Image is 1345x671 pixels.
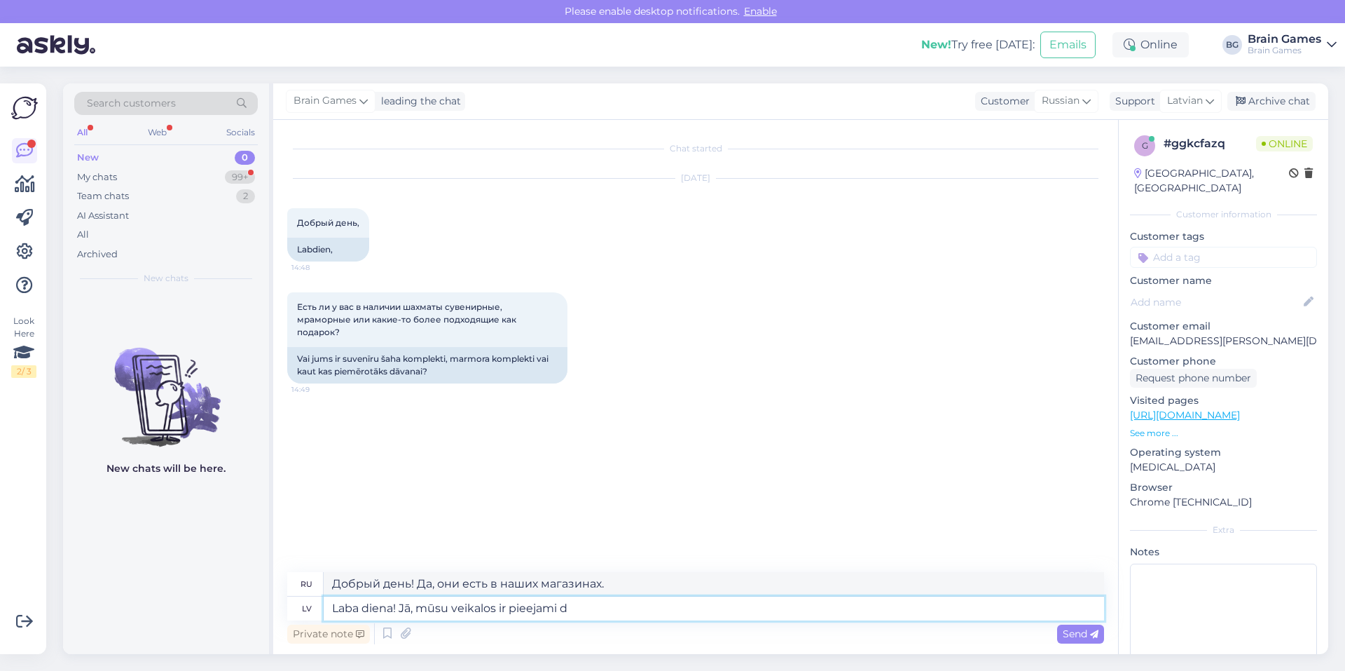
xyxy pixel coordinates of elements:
[297,301,518,337] span: Есть ли у вас в наличии шахматы сувенирные, мраморные или какие-то более подходящие как подарок?
[1131,294,1301,310] input: Add name
[297,217,359,228] span: Добрый день,
[1130,247,1317,268] input: Add a tag
[1130,445,1317,460] p: Operating system
[1130,393,1317,408] p: Visited pages
[1110,94,1155,109] div: Support
[1130,545,1317,560] p: Notes
[74,123,90,142] div: All
[1130,319,1317,334] p: Customer email
[287,142,1104,155] div: Chat started
[1248,45,1321,56] div: Brain Games
[225,170,255,184] div: 99+
[106,461,226,476] p: New chats will be here.
[1134,166,1289,196] div: [GEOGRAPHIC_DATA], [GEOGRAPHIC_DATA]
[1130,427,1317,440] p: See more ...
[287,625,370,644] div: Private note
[1130,480,1317,495] p: Browser
[1256,136,1313,151] span: Online
[1164,135,1256,152] div: # ggkcfazq
[1112,32,1189,57] div: Online
[1167,93,1203,109] span: Latvian
[287,172,1104,184] div: [DATE]
[236,189,255,203] div: 2
[301,572,312,596] div: ru
[921,38,951,51] b: New!
[1130,229,1317,244] p: Customer tags
[11,315,36,378] div: Look Here
[740,5,781,18] span: Enable
[235,151,255,165] div: 0
[1248,34,1337,56] a: Brain GamesBrain Games
[1130,369,1257,388] div: Request phone number
[1130,354,1317,369] p: Customer phone
[921,36,1035,53] div: Try free [DATE]:
[1042,93,1080,109] span: Russian
[302,597,312,621] div: lv
[1130,334,1317,348] p: [EMAIL_ADDRESS][PERSON_NAME][DOMAIN_NAME]
[1130,460,1317,475] p: [MEDICAL_DATA]
[1130,495,1317,510] p: Chrome [TECHNICAL_ID]
[77,209,129,223] div: AI Assistant
[1248,34,1321,45] div: Brain Games
[1227,92,1316,111] div: Archive chat
[1130,409,1240,421] a: [URL][DOMAIN_NAME]
[77,248,118,262] div: Archived
[77,189,129,203] div: Team chats
[145,123,170,142] div: Web
[1130,524,1317,536] div: Extra
[144,272,188,285] span: New chats
[287,238,369,262] div: Labdien,
[77,228,89,242] div: All
[375,94,461,109] div: leading the chat
[287,347,567,384] div: Vai jums ir suvenīru šaha komplekti, marmora komplekti vai kaut kas piemērotāks dāvanai?
[87,96,176,111] span: Search customers
[1130,208,1317,221] div: Customer information
[291,262,344,273] span: 14:48
[1130,273,1317,288] p: Customer name
[63,323,269,449] img: No chats
[11,95,38,121] img: Askly Logo
[1222,35,1242,55] div: BG
[223,123,258,142] div: Socials
[324,597,1104,621] textarea: Laba diena! Jā, mūsu veikalos ir pieejami d
[1063,628,1098,640] span: Send
[294,93,357,109] span: Brain Games
[291,384,344,395] span: 14:49
[77,151,99,165] div: New
[1142,140,1148,151] span: g
[1040,32,1096,58] button: Emails
[975,94,1030,109] div: Customer
[11,365,36,378] div: 2 / 3
[77,170,117,184] div: My chats
[324,572,1104,596] textarea: Добрый день! Да, они есть в наших магазинах.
